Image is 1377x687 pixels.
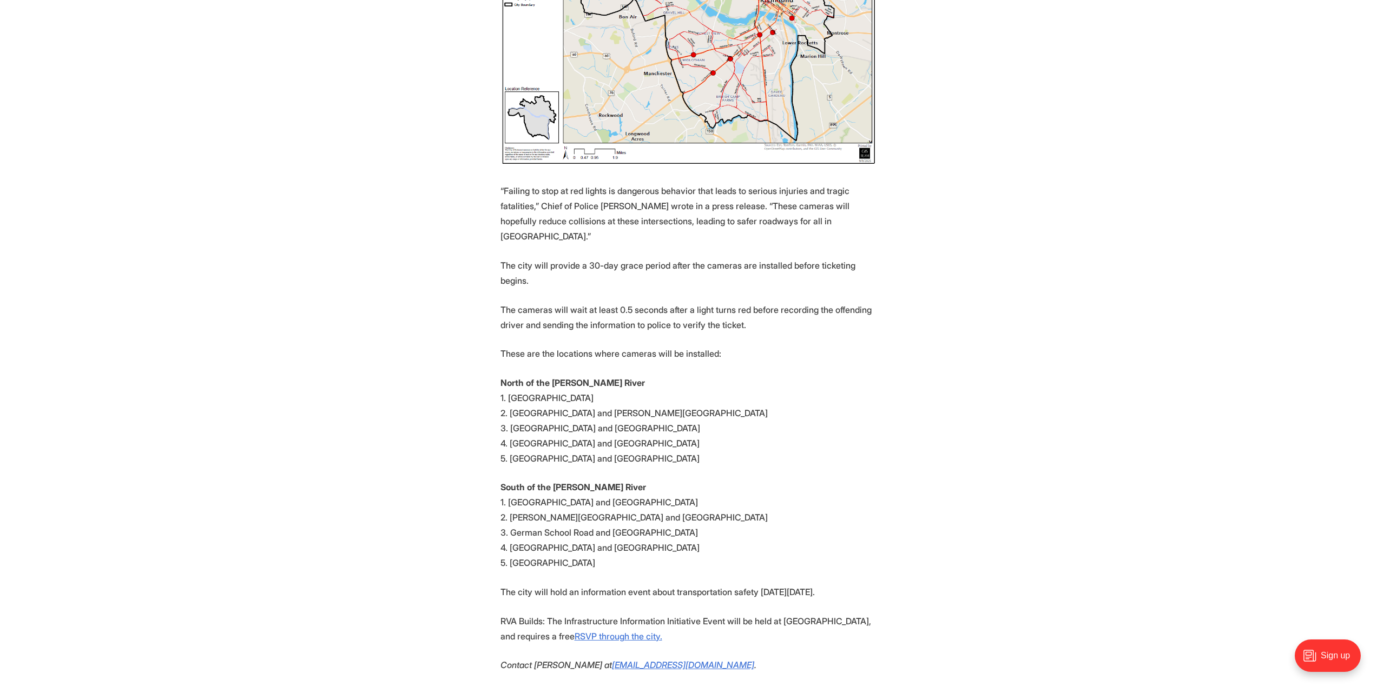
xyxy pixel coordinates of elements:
p: “Failing to stop at red lights is dangerous behavior that leads to serious injuries and tragic fa... [500,183,877,244]
p: The city will provide a 30-day grace period after the cameras are installed before ticketing begins. [500,258,877,288]
p: These are the locations where cameras will be installed: [500,346,877,361]
p: 1. [GEOGRAPHIC_DATA] and [GEOGRAPHIC_DATA] 2. [PERSON_NAME][GEOGRAPHIC_DATA] and [GEOGRAPHIC_DATA... [500,479,877,570]
p: The city will hold an information event about transportation safety [DATE][DATE]. [500,584,877,599]
p: RVA Builds: The Infrastructure Information Initiative Event will be held at [GEOGRAPHIC_DATA], an... [500,613,877,644]
em: Contact [PERSON_NAME] at [500,659,612,670]
a: [EMAIL_ADDRESS][DOMAIN_NAME] [612,659,754,670]
p: 1. [GEOGRAPHIC_DATA] 2. [GEOGRAPHIC_DATA] and [PERSON_NAME][GEOGRAPHIC_DATA] 3. [GEOGRAPHIC_DATA]... [500,375,877,466]
strong: North of the [PERSON_NAME] River [500,377,645,388]
a: RSVP through the city. [575,631,662,642]
strong: South of the [PERSON_NAME] River [500,482,646,492]
em: . [754,659,756,670]
iframe: portal-trigger [1286,634,1377,687]
p: The cameras will wait at least 0.5 seconds after a light turns red before recording the offending... [500,302,877,332]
